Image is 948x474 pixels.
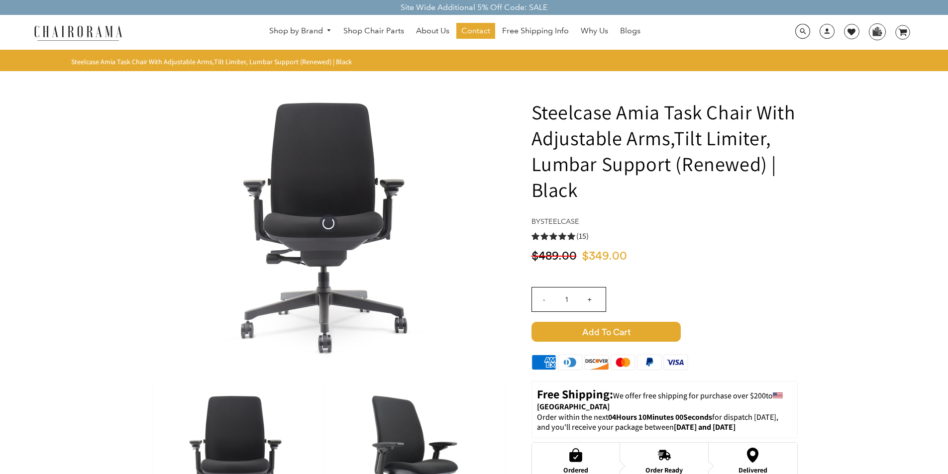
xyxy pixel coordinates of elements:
img: Amia Chair by chairorama.com [179,74,478,373]
a: Amia Chair by chairorama.com [179,217,478,228]
span: $349.00 [582,250,627,262]
a: Blogs [615,23,645,39]
span: About Us [416,26,449,36]
strong: Free Shipping: [537,386,613,402]
a: 5.0 rating (15 votes) [531,231,798,241]
span: Contact [461,26,490,36]
span: Add to Cart [531,322,681,342]
span: $489.00 [531,250,577,262]
a: About Us [411,23,454,39]
div: Order Ready [643,466,686,474]
a: Steelcase [540,217,579,226]
a: Why Us [576,23,613,39]
strong: [DATE] and [DATE] [674,422,736,432]
span: We offer free shipping for purchase over $200 [613,390,766,401]
nav: DesktopNavigation [170,23,739,41]
span: Steelcase Amia Task Chair With Adjustable Arms,Tilt Limiter, Lumbar Support (Renewed) | Black [71,57,352,66]
button: Add to Cart [531,322,798,342]
p: to [537,386,792,412]
span: Blogs [620,26,640,36]
h4: by [531,217,798,226]
span: Shop Chair Parts [343,26,404,36]
img: WhatsApp_Image_2024-07-12_at_16.23.01.webp [869,24,885,39]
span: 04Hours 10Minutes 00Seconds [608,412,712,422]
input: - [532,287,556,311]
h1: Steelcase Amia Task Chair With Adjustable Arms,Tilt Limiter, Lumbar Support (Renewed) | Black [531,99,798,202]
a: Free Shipping Info [497,23,574,39]
a: Shop Chair Parts [338,23,409,39]
span: Why Us [581,26,608,36]
nav: breadcrumbs [71,57,355,66]
input: + [578,287,602,311]
div: Ordered [563,466,588,474]
span: (15) [576,231,589,242]
strong: [GEOGRAPHIC_DATA] [537,401,610,412]
p: Order within the next for dispatch [DATE], and you'll receive your package between [537,412,792,433]
a: Shop by Brand [264,23,337,39]
a: Contact [456,23,495,39]
span: Free Shipping Info [502,26,569,36]
img: chairorama [28,24,128,41]
div: Delivered [732,466,774,474]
